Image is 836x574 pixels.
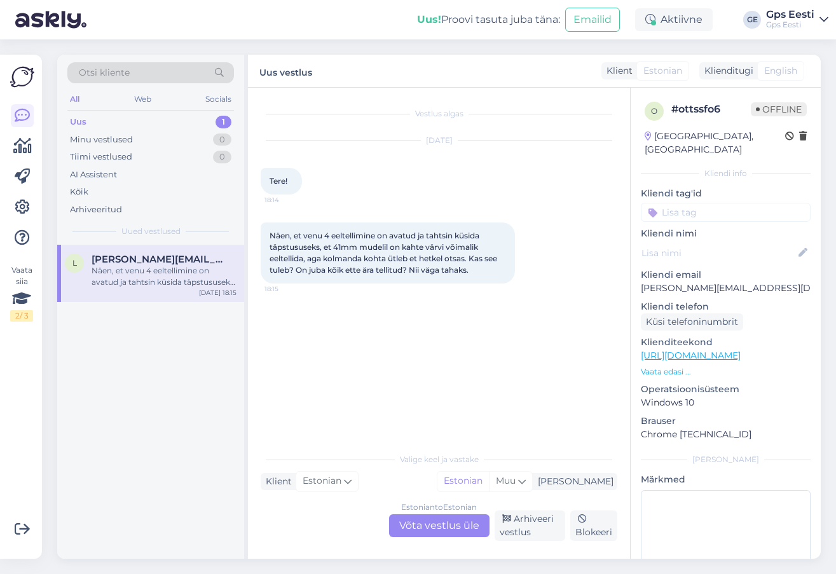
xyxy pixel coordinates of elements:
[565,8,620,32] button: Emailid
[766,10,814,20] div: Gps Eesti
[70,203,122,216] div: Arhiveeritud
[641,187,811,200] p: Kliendi tag'id
[92,254,224,265] span: leenu.reinsalu@gmail.com
[601,64,633,78] div: Klient
[641,336,811,349] p: Klienditeekond
[261,475,292,488] div: Klient
[270,231,499,275] span: Näen, et venu 4 eeltellimine on avatud ja tahtsin küsida täpstususeks, et 41mm mudelil on kahte v...
[495,510,566,541] div: Arhiveeri vestlus
[764,64,797,78] span: English
[641,350,741,361] a: [URL][DOMAIN_NAME]
[766,20,814,30] div: Gps Eesti
[389,514,490,537] div: Võta vestlus üle
[641,227,811,240] p: Kliendi nimi
[743,11,761,29] div: GE
[10,310,33,322] div: 2 / 3
[199,288,236,297] div: [DATE] 18:15
[70,168,117,181] div: AI Assistent
[121,226,181,237] span: Uued vestlused
[70,116,86,128] div: Uus
[643,64,682,78] span: Estonian
[635,8,713,31] div: Aktiivne
[303,474,341,488] span: Estonian
[270,176,287,186] span: Tere!
[651,106,657,116] span: o
[203,91,234,107] div: Socials
[645,130,785,156] div: [GEOGRAPHIC_DATA], [GEOGRAPHIC_DATA]
[437,472,489,491] div: Estonian
[10,65,34,89] img: Askly Logo
[264,195,312,205] span: 18:14
[641,246,796,260] input: Lisa nimi
[10,264,33,322] div: Vaata siia
[641,300,811,313] p: Kliendi telefon
[641,313,743,331] div: Küsi telefoninumbrit
[264,284,312,294] span: 18:15
[67,91,82,107] div: All
[641,168,811,179] div: Kliendi info
[70,151,132,163] div: Tiimi vestlused
[641,454,811,465] div: [PERSON_NAME]
[641,366,811,378] p: Vaata edasi ...
[533,475,613,488] div: [PERSON_NAME]
[261,108,617,120] div: Vestlus algas
[216,116,231,128] div: 1
[70,133,133,146] div: Minu vestlused
[671,102,751,117] div: # ottssfo6
[570,510,617,541] div: Blokeeri
[72,258,77,268] span: l
[641,414,811,428] p: Brauser
[699,64,753,78] div: Klienditugi
[641,268,811,282] p: Kliendi email
[261,454,617,465] div: Valige keel ja vastake
[641,203,811,222] input: Lisa tag
[417,12,560,27] div: Proovi tasuta juba täna:
[751,102,807,116] span: Offline
[261,135,617,146] div: [DATE]
[641,428,811,441] p: Chrome [TECHNICAL_ID]
[79,66,130,79] span: Otsi kliente
[132,91,154,107] div: Web
[92,265,236,288] div: Näen, et venu 4 eeltellimine on avatud ja tahtsin küsida täpstususeks, et 41mm mudelil on kahte v...
[70,186,88,198] div: Kõik
[417,13,441,25] b: Uus!
[641,282,811,295] p: [PERSON_NAME][EMAIL_ADDRESS][DOMAIN_NAME]
[641,383,811,396] p: Operatsioonisüsteem
[641,396,811,409] p: Windows 10
[259,62,312,79] label: Uus vestlus
[496,475,516,486] span: Muu
[641,473,811,486] p: Märkmed
[213,133,231,146] div: 0
[213,151,231,163] div: 0
[401,502,477,513] div: Estonian to Estonian
[766,10,828,30] a: Gps EestiGps Eesti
